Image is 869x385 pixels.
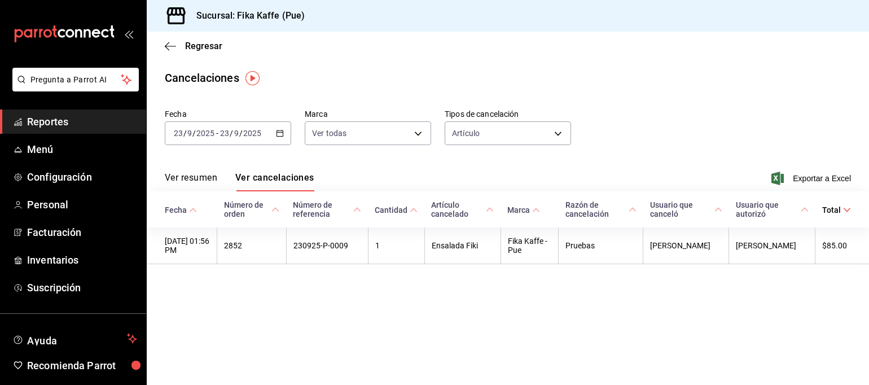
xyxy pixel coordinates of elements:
span: Configuración [27,169,137,185]
span: Usuario que canceló [650,200,722,218]
span: Recomienda Parrot [27,358,137,373]
a: Pregunta a Parrot AI [8,82,139,94]
button: Ver resumen [165,172,217,191]
span: Artículo cancelado [431,200,494,218]
th: 1 [368,228,424,264]
th: Ensalada Fiki [424,228,501,264]
span: Personal [27,197,137,212]
span: / [192,129,196,138]
span: Regresar [185,41,222,51]
span: Facturación [27,225,137,240]
input: -- [187,129,192,138]
span: Ver todas [312,128,346,139]
span: Usuario que autorizó [736,200,809,218]
img: Tooltip marker [245,71,260,85]
span: Total [822,205,851,215]
button: Regresar [165,41,222,51]
button: open_drawer_menu [124,29,133,38]
label: Marca [305,110,431,118]
span: Razón de cancelación [565,200,637,218]
th: Fika Kaffe - Pue [501,228,558,264]
th: Pruebas [559,228,643,264]
span: Inventarios [27,252,137,268]
button: Pregunta a Parrot AI [12,68,139,91]
span: Reportes [27,114,137,129]
th: [PERSON_NAME] [643,228,729,264]
th: 230925-P-0009 [286,228,368,264]
span: Suscripción [27,280,137,295]
span: / [183,129,187,138]
input: -- [173,129,183,138]
span: Menú [27,142,137,157]
span: Pregunta a Parrot AI [30,74,121,86]
span: Número de orden [224,200,280,218]
th: 2852 [217,228,287,264]
th: [DATE] 01:56 PM [147,228,217,264]
input: -- [220,129,230,138]
span: Artículo [452,128,480,139]
span: Fecha [165,205,197,215]
th: $85.00 [815,228,869,264]
div: navigation tabs [165,172,314,191]
input: -- [234,129,239,138]
button: Ver cancelaciones [235,172,314,191]
input: ---- [243,129,262,138]
span: Número de referencia [293,200,361,218]
h3: Sucursal: Fika Kaffe (Pue) [187,9,305,23]
input: ---- [196,129,215,138]
div: Cancelaciones [165,69,239,86]
label: Fecha [165,110,291,118]
span: / [230,129,233,138]
label: Tipos de cancelación [445,110,571,118]
th: [PERSON_NAME] [729,228,815,264]
span: Ayuda [27,332,122,345]
span: Cantidad [375,205,418,215]
span: - [216,129,218,138]
button: Exportar a Excel [774,172,851,185]
span: / [239,129,243,138]
span: Marca [507,205,540,215]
